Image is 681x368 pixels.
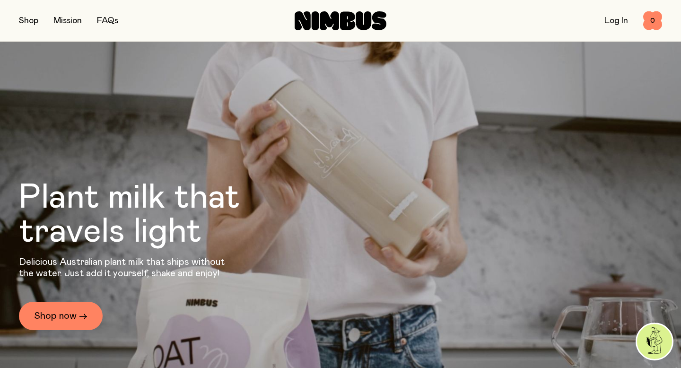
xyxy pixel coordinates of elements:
h1: Plant milk that travels light [19,181,291,249]
a: Mission [53,17,82,25]
button: 0 [643,11,662,30]
a: FAQs [97,17,118,25]
img: agent [637,324,672,359]
p: Delicious Australian plant milk that ships without the water. Just add it yourself, shake and enjoy! [19,256,231,279]
a: Shop now → [19,302,103,330]
a: Log In [604,17,628,25]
